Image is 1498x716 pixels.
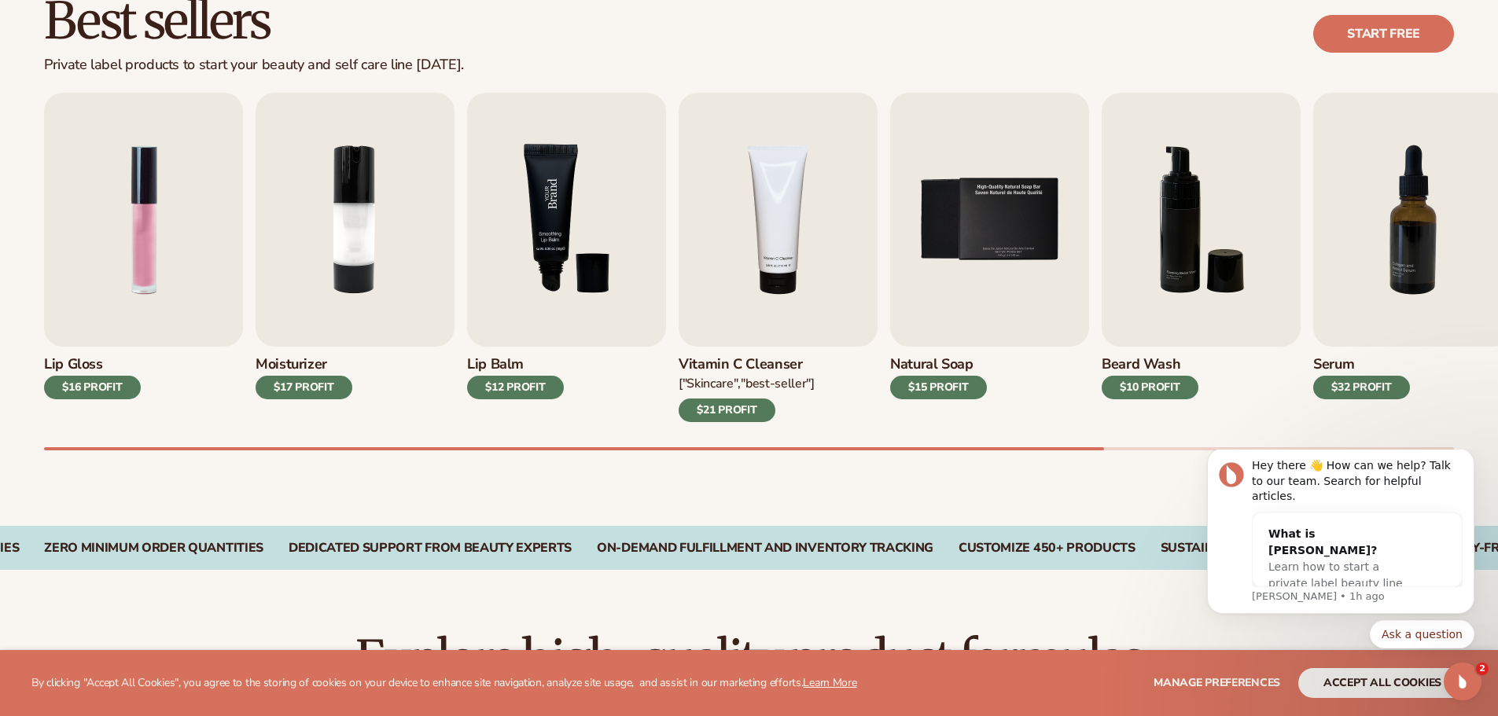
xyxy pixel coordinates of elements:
div: Quick reply options [24,171,291,199]
a: 2 / 9 [256,93,455,422]
div: What is [PERSON_NAME]? [85,76,231,109]
h3: Natural Soap [890,356,987,373]
div: $12 PROFIT [467,376,564,399]
h3: Lip Gloss [44,356,141,373]
p: By clicking "Accept All Cookies", you agree to the storing of cookies on your device to enhance s... [31,677,857,690]
a: 1 / 9 [44,93,243,422]
h2: Explore high-quality product formulas [44,633,1454,685]
span: 2 [1476,663,1489,675]
span: Learn how to start a private label beauty line with [PERSON_NAME] [85,111,219,156]
h3: Vitamin C Cleanser [679,356,815,373]
div: Private label products to start your beauty and self care line [DATE]. [44,57,464,74]
div: Zero Minimum Order QuantitieS [44,541,263,556]
div: Message content [68,9,279,138]
h3: Beard Wash [1102,356,1198,373]
h3: Lip Balm [467,356,564,373]
div: CUSTOMIZE 450+ PRODUCTS [959,541,1135,556]
div: ["Skincare","Best-seller"] [679,376,815,392]
a: Start free [1313,15,1454,53]
iframe: Intercom notifications message [1183,450,1498,658]
div: $15 PROFIT [890,376,987,399]
div: Dedicated Support From Beauty Experts [289,541,572,556]
a: 3 / 9 [467,93,666,422]
div: $10 PROFIT [1102,376,1198,399]
button: Manage preferences [1154,668,1280,698]
iframe: Intercom live chat [1444,663,1481,700]
div: $17 PROFIT [256,376,352,399]
div: $32 PROFIT [1313,376,1410,399]
a: 4 / 9 [679,93,878,422]
a: 6 / 9 [1102,93,1301,422]
h3: Moisturizer [256,356,352,373]
img: Shopify Image 7 [467,93,666,347]
button: accept all cookies [1298,668,1467,698]
div: What is [PERSON_NAME]?Learn how to start a private label beauty line with [PERSON_NAME] [69,64,247,171]
p: Message from Lee, sent 1h ago [68,140,279,154]
img: Profile image for Lee [35,13,61,38]
button: Quick reply: Ask a question [186,171,291,199]
span: Manage preferences [1154,675,1280,690]
div: $16 PROFIT [44,376,141,399]
a: 5 / 9 [890,93,1089,422]
div: On-Demand Fulfillment and Inventory Tracking [597,541,933,556]
h3: Serum [1313,356,1410,373]
div: Hey there 👋 How can we help? Talk to our team. Search for helpful articles. [68,9,279,55]
div: SUSTAINABLE PACKAGING [1161,541,1323,556]
div: $21 PROFIT [679,398,775,422]
a: Learn More [803,675,856,690]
